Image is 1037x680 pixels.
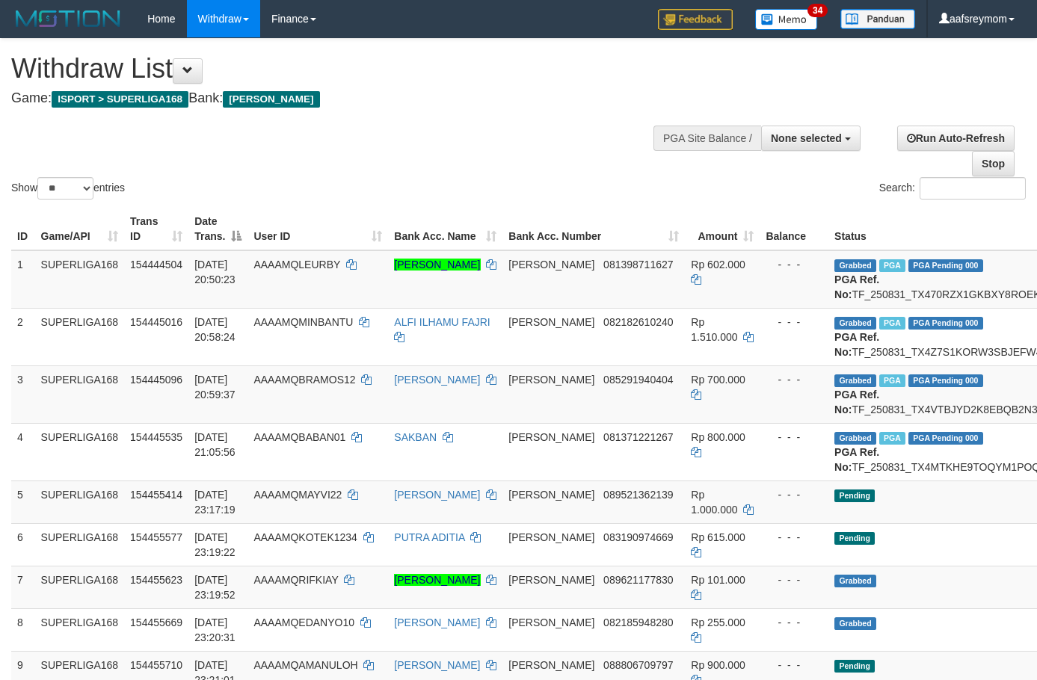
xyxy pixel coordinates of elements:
a: SAKBAN [394,431,437,443]
a: [PERSON_NAME] [394,616,480,628]
span: Grabbed [834,317,876,330]
td: SUPERLIGA168 [35,480,125,523]
th: User ID: activate to sort column ascending [247,208,388,250]
span: Marked by aafheankoy [879,374,905,387]
span: AAAAMQLEURBY [253,259,340,271]
span: Copy 088806709797 to clipboard [603,659,673,671]
span: AAAAMQAMANULOH [253,659,357,671]
span: Pending [834,489,875,502]
b: PGA Ref. No: [834,331,879,358]
span: [PERSON_NAME] [223,91,319,108]
span: Marked by aafheankoy [879,317,905,330]
span: [DATE] 23:19:52 [194,574,236,601]
span: [PERSON_NAME] [508,659,594,671]
span: 154444504 [130,259,182,271]
span: Rp 101.000 [691,574,745,586]
a: [PERSON_NAME] [394,489,480,501]
span: PGA Pending [908,259,983,272]
b: PGA Ref. No: [834,273,879,300]
span: [PERSON_NAME] [508,574,594,586]
span: Rp 1.000.000 [691,489,737,516]
span: Copy 082185948280 to clipboard [603,616,673,628]
span: 154455669 [130,616,182,628]
label: Search: [879,177,1026,200]
span: Pending [834,532,875,545]
td: SUPERLIGA168 [35,608,125,651]
span: 154455623 [130,574,182,586]
td: SUPERLIGA168 [35,250,125,309]
span: PGA Pending [908,374,983,387]
span: Rp 700.000 [691,374,745,386]
span: Rp 1.510.000 [691,316,737,343]
span: [PERSON_NAME] [508,431,594,443]
span: AAAAMQMINBANTU [253,316,353,328]
span: Copy 085291940404 to clipboard [603,374,673,386]
span: 34 [807,4,828,17]
span: AAAAMQMAYVI22 [253,489,342,501]
span: 154445535 [130,431,182,443]
span: None selected [771,132,842,144]
span: Rp 602.000 [691,259,745,271]
span: Pending [834,660,875,673]
img: Feedback.jpg [658,9,733,30]
span: 154455577 [130,531,182,543]
span: Copy 081398711627 to clipboard [603,259,673,271]
span: AAAAMQBABAN01 [253,431,345,443]
div: - - - [766,315,822,330]
span: Copy 089521362139 to clipboard [603,489,673,501]
span: [DATE] 23:17:19 [194,489,236,516]
span: [PERSON_NAME] [508,616,594,628]
td: SUPERLIGA168 [35,566,125,608]
td: 2 [11,308,35,365]
b: PGA Ref. No: [834,446,879,473]
span: 154455414 [130,489,182,501]
td: 6 [11,523,35,566]
div: - - - [766,658,822,673]
span: Marked by aafounsreynich [879,259,905,272]
span: [DATE] 20:58:24 [194,316,236,343]
span: Copy 082182610240 to clipboard [603,316,673,328]
span: 154455710 [130,659,182,671]
td: SUPERLIGA168 [35,423,125,480]
span: [PERSON_NAME] [508,489,594,501]
img: panduan.png [840,9,915,29]
div: - - - [766,530,822,545]
span: [DATE] 23:19:22 [194,531,236,558]
span: Grabbed [834,432,876,445]
b: PGA Ref. No: [834,389,879,415]
span: Copy 081371221267 to clipboard [603,431,673,443]
span: Grabbed [834,374,876,387]
div: - - - [766,257,822,272]
td: 8 [11,608,35,651]
th: Game/API: activate to sort column ascending [35,208,125,250]
span: [DATE] 23:20:31 [194,616,236,643]
span: AAAAMQRIFKIAY [253,574,338,586]
span: [PERSON_NAME] [508,531,594,543]
span: Rp 255.000 [691,616,745,628]
a: Stop [972,151,1015,176]
span: ISPORT > SUPERLIGA168 [52,91,188,108]
span: AAAAMQBRAMOS12 [253,374,355,386]
span: Grabbed [834,575,876,587]
span: 154445096 [130,374,182,386]
span: PGA Pending [908,317,983,330]
a: PUTRA ADITIA [394,531,464,543]
div: - - - [766,615,822,630]
img: MOTION_logo.png [11,7,125,30]
td: SUPERLIGA168 [35,523,125,566]
td: 5 [11,480,35,523]
span: AAAAMQKOTEK1234 [253,531,357,543]
img: Button%20Memo.svg [755,9,818,30]
th: Bank Acc. Name: activate to sort column ascending [388,208,502,250]
button: None selected [761,126,861,151]
th: Trans ID: activate to sort column ascending [124,208,188,250]
span: Marked by aafheankoy [879,432,905,445]
div: - - - [766,430,822,445]
span: 154445016 [130,316,182,328]
span: Rp 615.000 [691,531,745,543]
td: 1 [11,250,35,309]
span: [DATE] 20:59:37 [194,374,236,401]
span: Copy 083190974669 to clipboard [603,531,673,543]
span: [DATE] 21:05:56 [194,431,236,458]
td: 3 [11,365,35,423]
